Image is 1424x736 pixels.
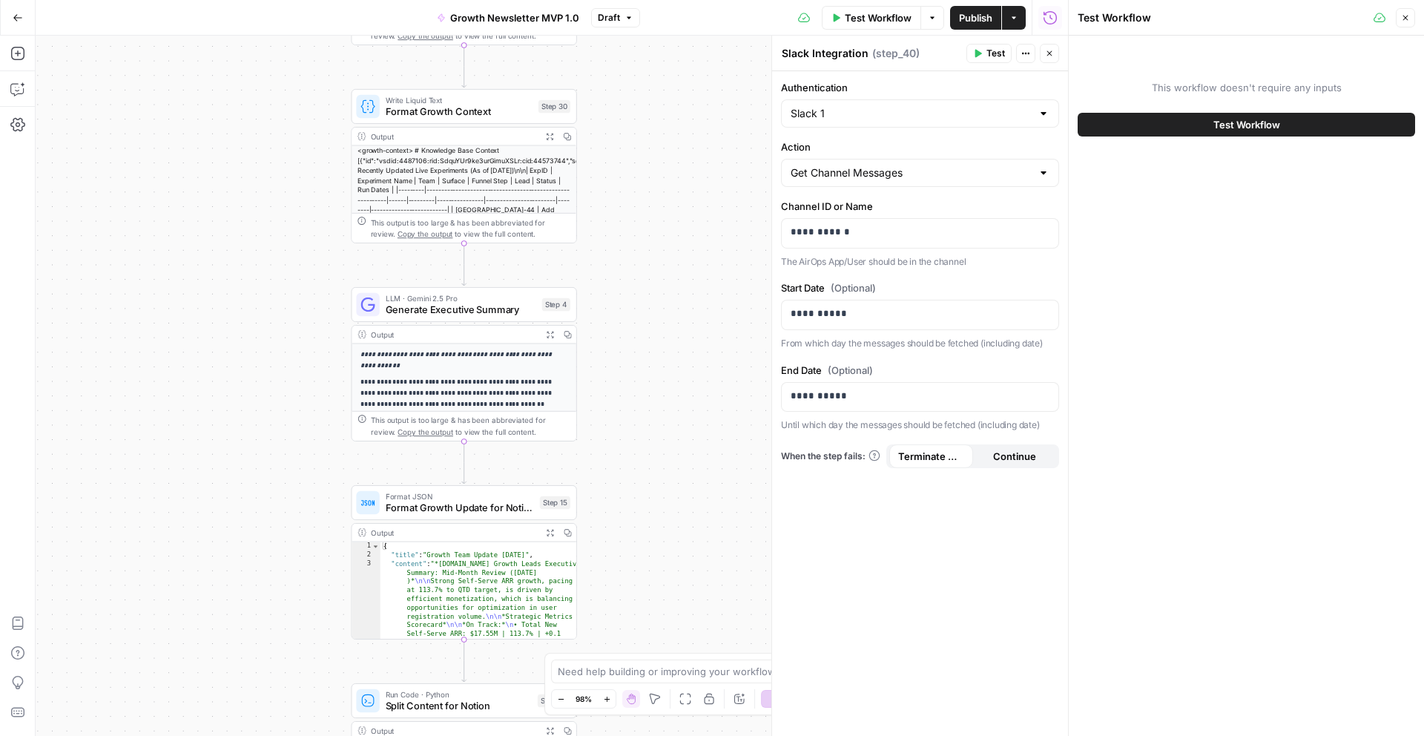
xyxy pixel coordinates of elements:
span: LLM · Gemini 2.5 Pro [386,292,536,304]
g: Edge from step_40 to step_30 [462,45,467,88]
span: Test Workflow [1213,117,1280,132]
span: Split Content for Notion [386,699,532,714]
button: Publish [950,6,1001,30]
button: Draft [591,8,640,27]
button: Test Workflow [1078,113,1415,137]
div: This output is too large & has been abbreviated for review. to view the full content. [371,19,570,42]
g: Edge from step_30 to step_4 [462,243,467,286]
span: Format Growth Context [386,105,533,119]
span: ( step_40 ) [872,46,920,61]
a: When the step fails: [781,450,880,463]
div: Output [371,131,537,142]
div: <growth-context> # Knowledge Base Context [{"id":"vsdid:4487106:rid:SdquYUr9ke3urGimuXSLr:cid:445... [352,145,576,273]
span: Format Growth Update for Notion [386,501,534,516]
g: Edge from step_15 to step_34 [462,640,467,682]
span: (Optional) [828,363,873,378]
g: Edge from step_4 to step_15 [462,441,467,484]
textarea: Slack Integration [782,46,868,61]
p: From which day the messages should be fetched (including date) [781,336,1059,351]
span: Publish [959,10,992,25]
div: Step 15 [540,496,570,510]
span: Copy the output [398,31,453,40]
label: Authentication [781,80,1059,95]
div: Step 4 [542,298,570,312]
label: End Date [781,363,1059,378]
div: This output is too large & has been abbreviated for review. to view the full content. [371,415,570,438]
span: Terminate Workflow [898,449,964,464]
span: Run Code · Python [386,689,532,700]
span: Growth Newsletter MVP 1.0 [450,10,579,25]
span: Test [986,47,1005,60]
span: Generate Executive Summary [386,303,536,318]
span: Copy the output [398,229,453,238]
span: Continue [993,449,1036,464]
span: (Optional) [831,280,876,295]
p: The AirOps App/User should be in the channel [781,254,1059,269]
span: 98% [576,693,592,705]
div: Format JSONFormat Growth Update for NotionStep 15Output{ "title":"Growth Team Update [DATE]", "co... [351,485,576,640]
label: Channel ID or Name [781,199,1059,214]
input: Get Channel Messages [791,165,1032,180]
span: Draft [598,11,620,24]
button: Continue [973,444,1057,468]
label: Action [781,139,1059,154]
span: Write Liquid Text [386,94,533,106]
div: Step 34 [538,694,570,708]
button: Test [966,44,1012,63]
div: This output is too large & has been abbreviated for review. to view the full content. [371,217,570,240]
span: Test Workflow [845,10,912,25]
span: Format JSON [386,490,534,502]
span: Copy the output [398,427,453,436]
button: Test Workflow [822,6,920,30]
p: Until which day the messages should be fetched (including date) [781,418,1059,433]
div: 1 [352,542,380,551]
input: Slack 1 [791,106,1032,121]
span: Toggle code folding, rows 1 through 4 [372,542,380,551]
div: 2 [352,551,380,559]
div: Output [371,329,537,341]
div: Step 30 [538,100,570,114]
button: Growth Newsletter MVP 1.0 [428,6,588,30]
div: Output [371,527,537,539]
div: Write Liquid TextFormat Growth ContextStep 30Output<growth-context> # Knowledge Base Context [{"i... [351,89,576,243]
label: Start Date [781,280,1059,295]
span: This workflow doesn't require any inputs [1078,80,1415,95]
